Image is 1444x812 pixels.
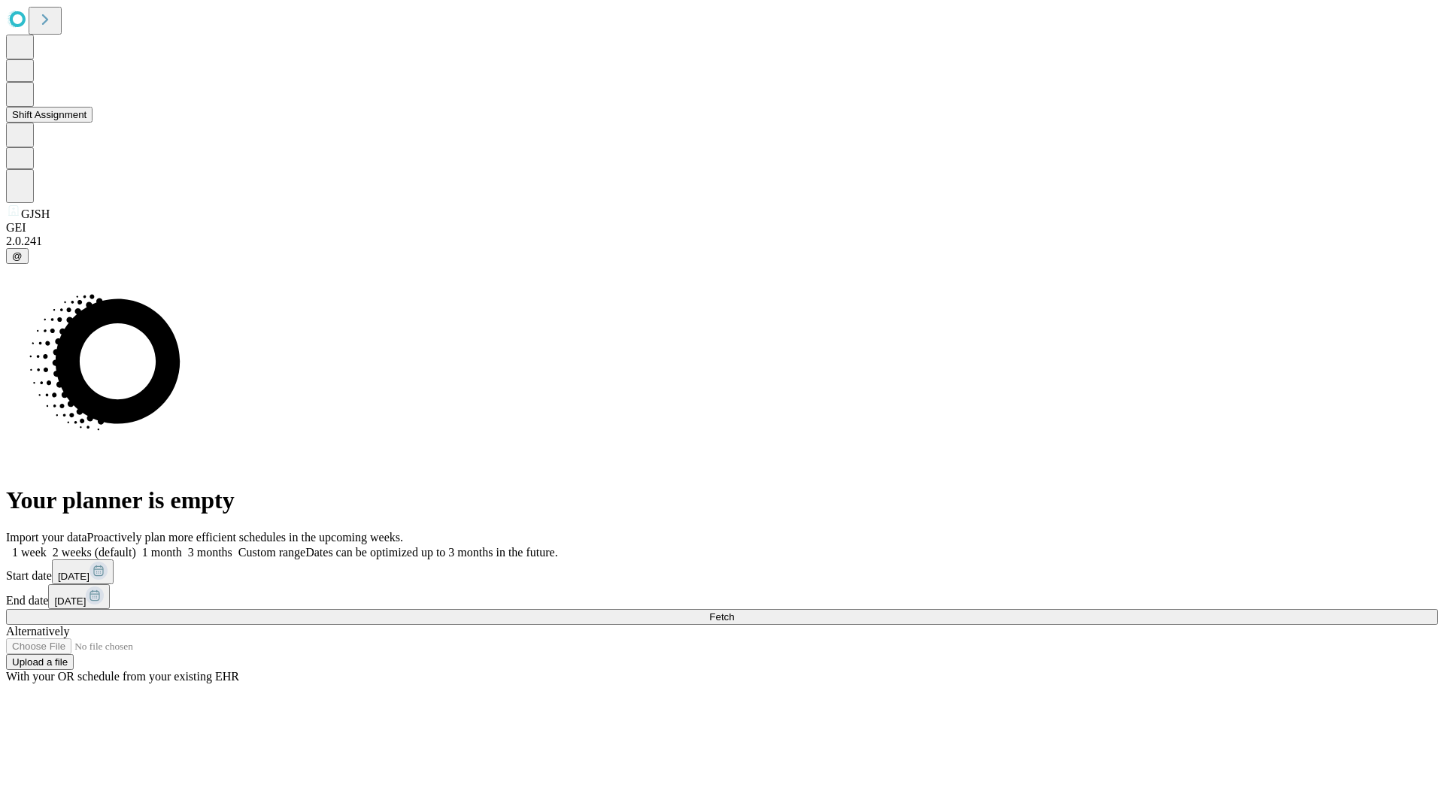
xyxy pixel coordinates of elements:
[142,546,182,559] span: 1 month
[6,248,29,264] button: @
[6,486,1438,514] h1: Your planner is empty
[188,546,232,559] span: 3 months
[21,208,50,220] span: GJSH
[6,235,1438,248] div: 2.0.241
[54,595,86,607] span: [DATE]
[53,546,136,559] span: 2 weeks (default)
[6,670,239,683] span: With your OR schedule from your existing EHR
[6,531,87,544] span: Import your data
[6,654,74,670] button: Upload a file
[48,584,110,609] button: [DATE]
[58,571,89,582] span: [DATE]
[6,609,1438,625] button: Fetch
[12,546,47,559] span: 1 week
[6,625,69,638] span: Alternatively
[6,584,1438,609] div: End date
[12,250,23,262] span: @
[238,546,305,559] span: Custom range
[6,107,93,123] button: Shift Assignment
[6,559,1438,584] div: Start date
[305,546,557,559] span: Dates can be optimized up to 3 months in the future.
[87,531,403,544] span: Proactively plan more efficient schedules in the upcoming weeks.
[709,611,734,623] span: Fetch
[52,559,114,584] button: [DATE]
[6,221,1438,235] div: GEI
